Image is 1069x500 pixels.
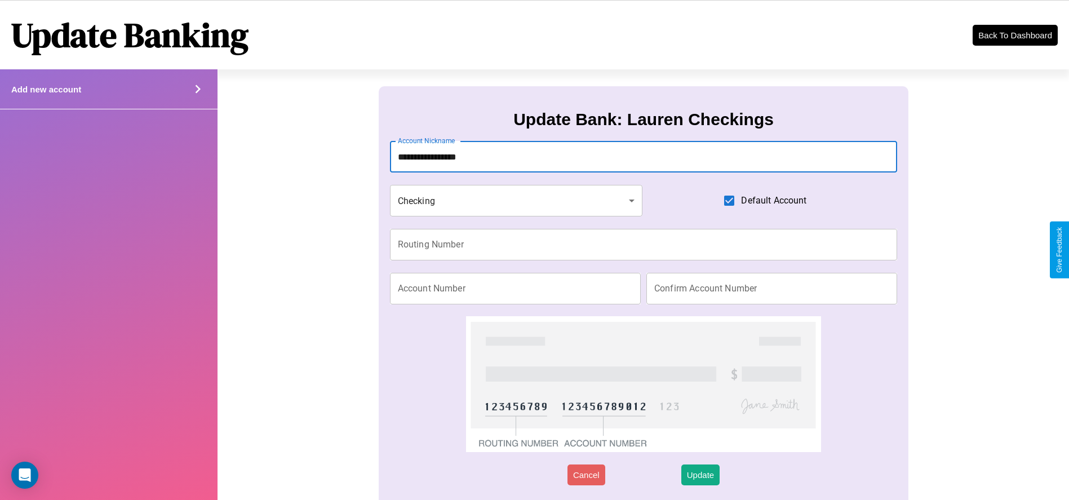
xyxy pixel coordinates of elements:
[11,12,249,58] h1: Update Banking
[973,25,1058,46] button: Back To Dashboard
[741,194,806,207] span: Default Account
[1055,227,1063,273] div: Give Feedback
[398,136,455,145] label: Account Nickname
[681,464,720,485] button: Update
[11,462,38,489] div: Open Intercom Messenger
[11,85,81,94] h4: Add new account
[567,464,605,485] button: Cancel
[466,316,822,452] img: check
[513,110,774,129] h3: Update Bank: Lauren Checkings
[390,185,642,216] div: Checking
